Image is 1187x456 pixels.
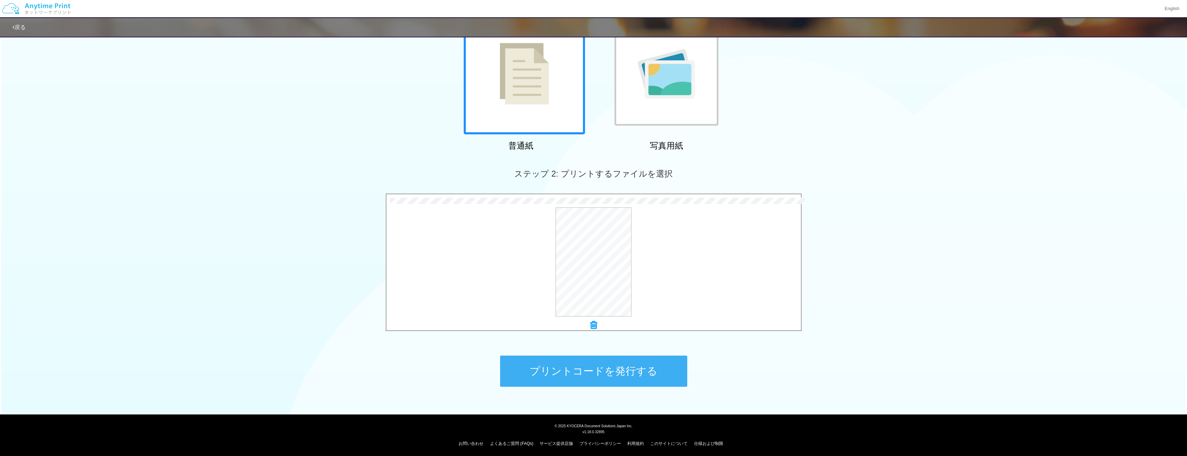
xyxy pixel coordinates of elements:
a: サービス提供店舗 [540,441,573,446]
img: plain-paper.png [500,43,549,105]
span: © 2025 KYOCERA Document Solutions Japan Inc. [555,423,632,428]
a: 仕様および制限 [694,441,723,446]
a: お問い合わせ [459,441,483,446]
a: このサイトについて [650,441,688,446]
a: プライバシーポリシー [579,441,621,446]
button: プリントコードを発行する [500,356,687,387]
a: 利用規約 [627,441,644,446]
a: よくあるご質問 (FAQs) [490,441,533,446]
span: ステップ 2: プリントするファイルを選択 [514,169,672,178]
span: v1.18.0.32895 [583,430,604,434]
h2: 普通紙 [460,141,582,150]
img: photo-paper.png [638,49,695,99]
a: 戻る [12,24,26,30]
h2: 写真用紙 [606,141,727,150]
